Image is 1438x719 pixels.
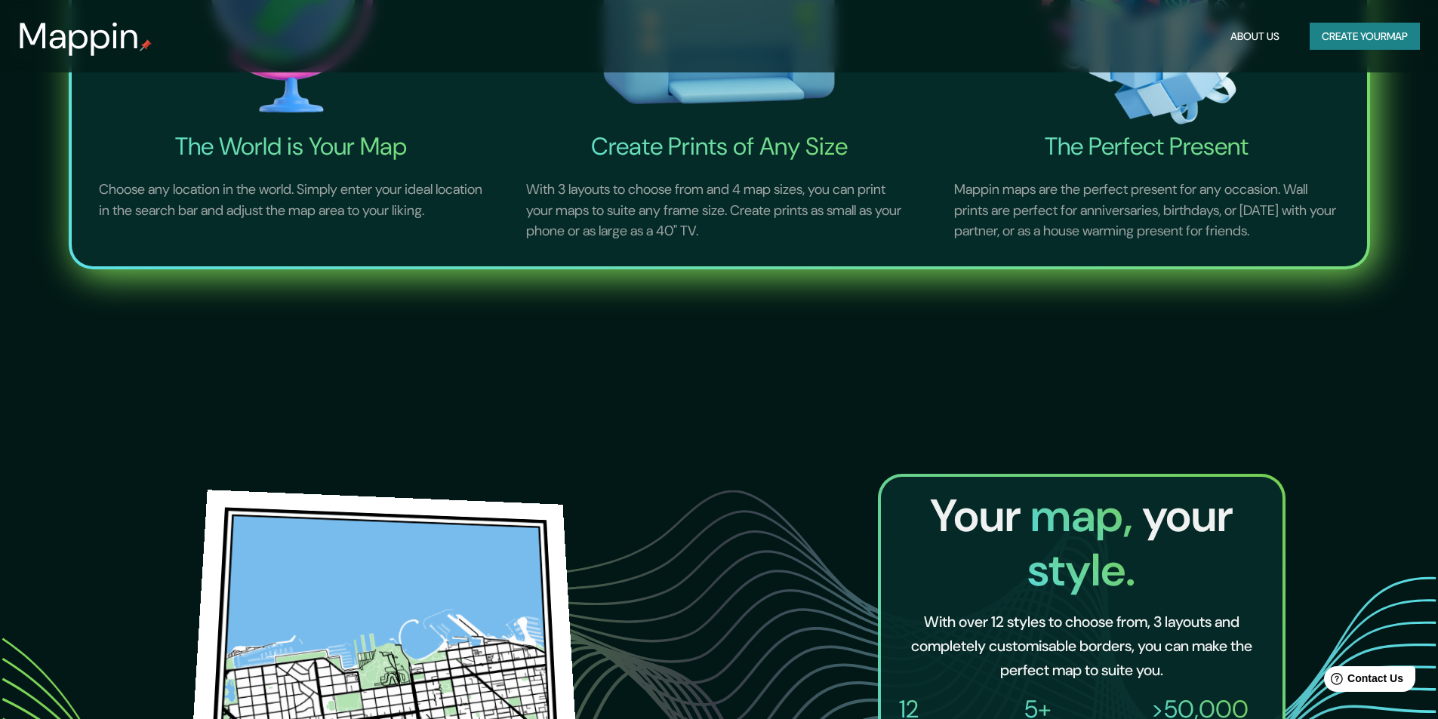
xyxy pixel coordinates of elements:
h4: Create Prints of Any Size [508,131,930,161]
img: mappin-pin [140,39,152,51]
h6: With over 12 styles to choose from, 3 layouts and completely customisable borders, you can make t... [905,610,1258,682]
iframe: Help widget launcher [1304,660,1421,702]
p: With 3 layouts to choose from and 4 map sizes, you can print your maps to suite any frame size. C... [508,161,930,260]
span: map, [1030,486,1142,545]
h3: Mappin [18,15,140,57]
p: Mappin maps are the perfect present for any occasion. Wall prints are perfect for anniversaries, ... [936,161,1358,260]
h4: The Perfect Present [936,131,1358,161]
p: Choose any location in the world. Simply enter your ideal location in the search bar and adjust t... [81,161,503,239]
button: Create yourmap [1310,23,1420,51]
h2: Your your [893,489,1270,598]
span: style. [1027,540,1135,600]
h4: The World is Your Map [81,131,503,161]
button: About Us [1224,23,1286,51]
